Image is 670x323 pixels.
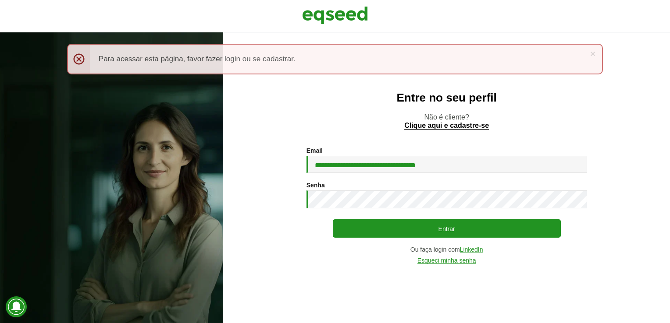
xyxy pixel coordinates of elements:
[590,49,595,58] a: ×
[306,182,325,188] label: Senha
[306,147,323,154] label: Email
[333,219,561,238] button: Entrar
[241,91,652,104] h2: Entre no seu perfil
[460,246,483,253] a: LinkedIn
[302,4,368,26] img: EqSeed Logo
[67,44,603,74] div: Para acessar esta página, favor fazer login ou se cadastrar.
[306,246,587,253] div: Ou faça login com
[404,122,489,130] a: Clique aqui e cadastre-se
[417,257,476,264] a: Esqueci minha senha
[241,113,652,130] p: Não é cliente?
